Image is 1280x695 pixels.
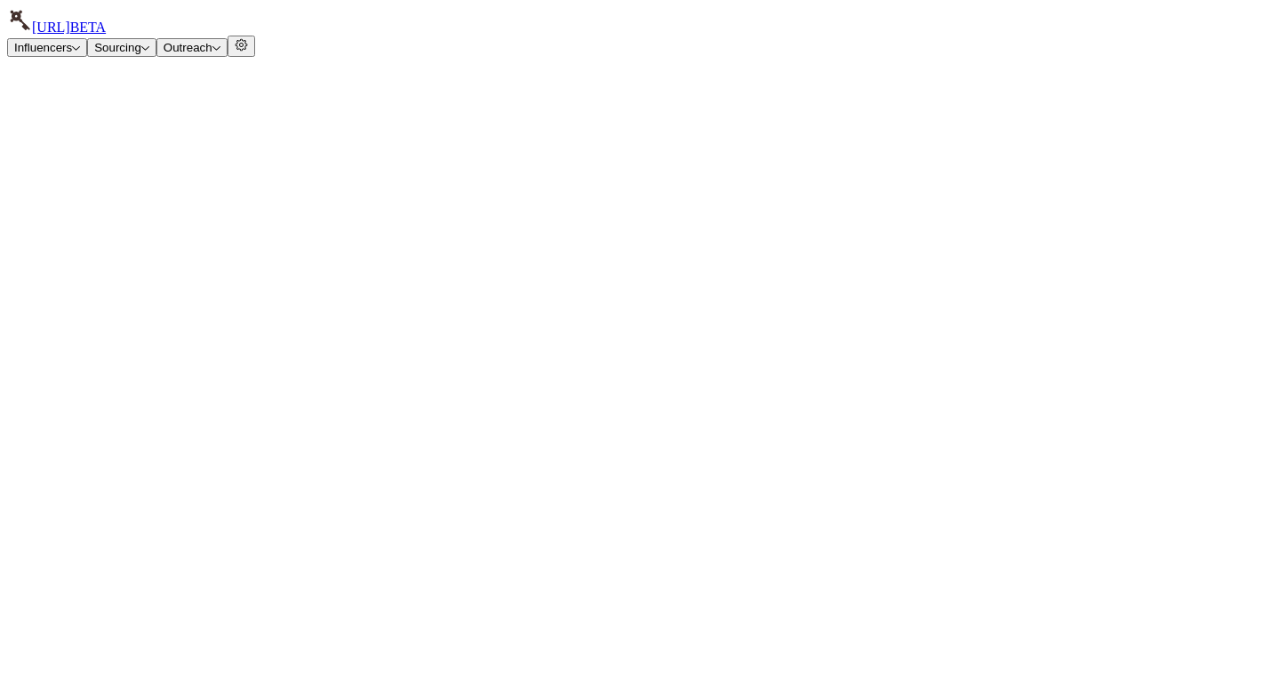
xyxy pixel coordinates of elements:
[7,7,1273,36] a: InfluencerList.ai[URL]BETA
[7,38,87,57] button: Influencers
[32,20,70,35] span: [URL]
[7,7,32,32] img: InfluencerList.ai
[70,20,107,35] span: BETA
[156,38,228,57] button: Outreach
[87,38,156,57] button: Sourcing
